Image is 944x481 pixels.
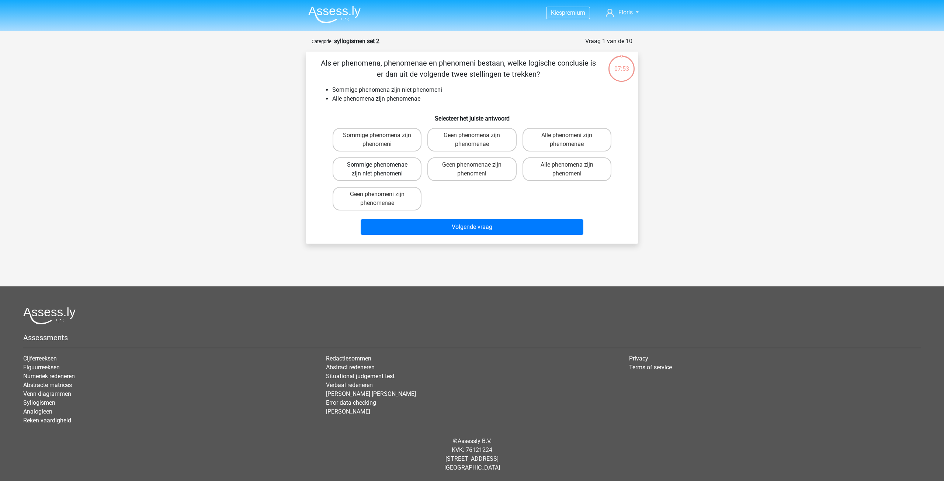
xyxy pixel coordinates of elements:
[332,94,627,103] li: Alle phenomena zijn phenomenae
[458,438,492,445] a: Assessly B.V.
[523,128,611,151] label: Alle phenomeni zijn phenomenae
[427,157,516,181] label: Geen phenomenae zijn phenomeni
[326,364,375,371] a: Abstract redeneren
[308,6,361,23] img: Assessly
[23,417,71,424] a: Reken vaardigheid
[326,390,416,397] a: [PERSON_NAME] [PERSON_NAME]
[326,373,395,380] a: Situational judgement test
[618,9,633,16] span: Floris
[23,333,921,342] h5: Assessments
[326,399,376,406] a: Error data checking
[23,381,72,388] a: Abstracte matrices
[23,373,75,380] a: Numeriek redeneren
[361,219,584,235] button: Volgende vraag
[23,355,57,362] a: Cijferreeksen
[23,307,76,324] img: Assessly logo
[317,109,627,122] h6: Selecteer het juiste antwoord
[326,381,373,388] a: Verbaal redeneren
[629,355,648,362] a: Privacy
[312,39,333,44] small: Categorie:
[629,364,672,371] a: Terms of service
[546,8,590,18] a: Kiespremium
[326,355,371,362] a: Redactiesommen
[333,157,421,181] label: Sommige phenomenae zijn niet phenomeni
[18,431,926,478] div: © KVK: 76121224 [STREET_ADDRESS] [GEOGRAPHIC_DATA]
[523,157,611,181] label: Alle phenomena zijn phenomeni
[427,128,516,151] label: Geen phenomena zijn phenomenae
[332,86,627,94] li: Sommige phenomena zijn niet phenomeni
[23,364,60,371] a: Figuurreeksen
[562,9,585,16] span: premium
[333,128,421,151] label: Sommige phenomena zijn phenomeni
[551,9,562,16] span: Kies
[317,57,599,80] p: Als er phenomena, phenomenae en phenomeni bestaan, welke logische conclusie is er dan uit de volg...
[603,8,642,17] a: Floris
[333,187,421,210] label: Geen phenomeni zijn phenomenae
[23,399,55,406] a: Syllogismen
[585,37,632,46] div: Vraag 1 van de 10
[334,38,379,45] strong: syllogismen set 2
[23,408,52,415] a: Analogieen
[608,55,635,73] div: 07:53
[23,390,71,397] a: Venn diagrammen
[326,408,370,415] a: [PERSON_NAME]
